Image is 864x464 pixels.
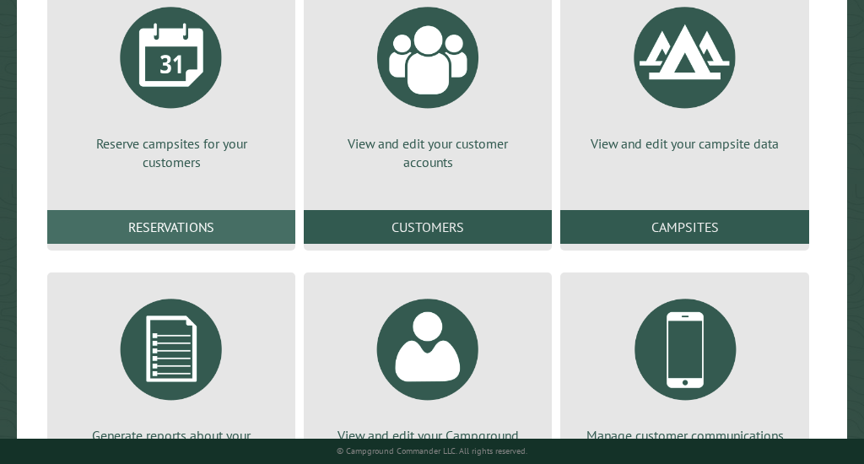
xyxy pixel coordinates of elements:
p: View and edit your Campground Commander account [324,426,532,464]
small: © Campground Commander LLC. All rights reserved. [337,445,527,456]
p: Manage customer communications [580,426,788,445]
a: View and edit your Campground Commander account [324,286,532,464]
p: Generate reports about your campground [67,426,275,464]
a: Manage customer communications [580,286,788,445]
p: View and edit your customer accounts [324,134,532,172]
a: Customers [304,210,552,244]
p: Reserve campsites for your customers [67,134,275,172]
a: Generate reports about your campground [67,286,275,464]
a: Campsites [560,210,808,244]
p: View and edit your campsite data [580,134,788,153]
a: Reservations [47,210,295,244]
